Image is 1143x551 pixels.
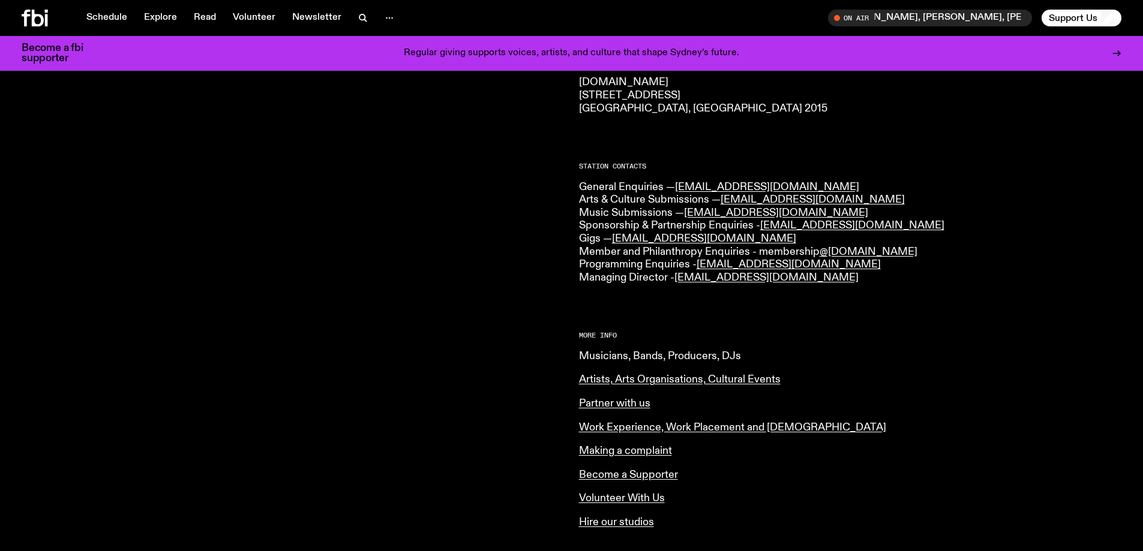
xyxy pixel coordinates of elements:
[1049,13,1097,23] span: Support Us
[579,374,781,385] a: Artists, Arts Organisations, Cultural Events
[828,10,1032,26] button: On AirThe Playlist with [PERSON_NAME], [PERSON_NAME], [PERSON_NAME], and Raf
[721,194,905,205] a: [EMAIL_ADDRESS][DOMAIN_NAME]
[579,163,1122,170] h2: Station Contacts
[137,10,184,26] a: Explore
[226,10,283,26] a: Volunteer
[579,181,1122,285] p: General Enquiries — Arts & Culture Submissions — Music Submissions — Sponsorship & Partnership En...
[1042,10,1121,26] button: Support Us
[579,351,741,362] a: Musicians, Bands, Producers, DJs
[579,76,1122,115] p: [DOMAIN_NAME] [STREET_ADDRESS] [GEOGRAPHIC_DATA], [GEOGRAPHIC_DATA] 2015
[579,469,678,480] a: Become a Supporter
[579,332,1122,339] h2: More Info
[820,246,917,257] a: @[DOMAIN_NAME]
[579,398,650,409] a: Partner with us
[579,445,672,456] a: Making a complaint
[579,517,654,528] a: Hire our studios
[674,272,859,283] a: [EMAIL_ADDRESS][DOMAIN_NAME]
[187,10,223,26] a: Read
[579,422,886,433] a: Work Experience, Work Placement and [DEMOGRAPHIC_DATA]
[684,207,868,218] a: [EMAIL_ADDRESS][DOMAIN_NAME]
[612,233,796,244] a: [EMAIL_ADDRESS][DOMAIN_NAME]
[760,220,944,231] a: [EMAIL_ADDRESS][DOMAIN_NAME]
[79,10,134,26] a: Schedule
[404,48,739,59] p: Regular giving supports voices, artists, and culture that shape Sydney’s future.
[22,43,98,64] h3: Become a fbi supporter
[285,10,349,26] a: Newsletter
[697,259,881,270] a: [EMAIL_ADDRESS][DOMAIN_NAME]
[675,182,859,192] a: [EMAIL_ADDRESS][DOMAIN_NAME]
[579,493,665,504] a: Volunteer With Us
